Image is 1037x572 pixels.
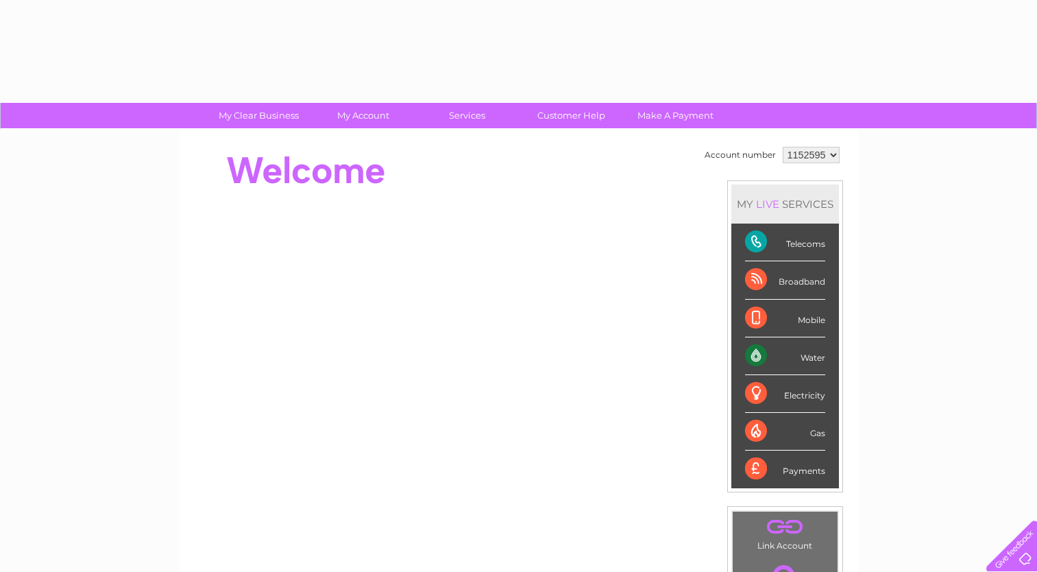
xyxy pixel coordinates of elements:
div: LIVE [753,198,782,211]
div: Mobile [745,300,825,337]
td: Link Account [732,511,838,554]
a: Make A Payment [619,103,732,128]
a: My Account [306,103,419,128]
div: Water [745,337,825,375]
a: . [736,515,834,539]
div: Broadband [745,261,825,299]
a: Services [411,103,524,128]
a: My Clear Business [202,103,315,128]
div: Electricity [745,375,825,413]
div: MY SERVICES [731,184,839,224]
a: Customer Help [515,103,628,128]
div: Gas [745,413,825,451]
td: Account number [701,143,779,167]
div: Telecoms [745,224,825,261]
div: Payments [745,451,825,488]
